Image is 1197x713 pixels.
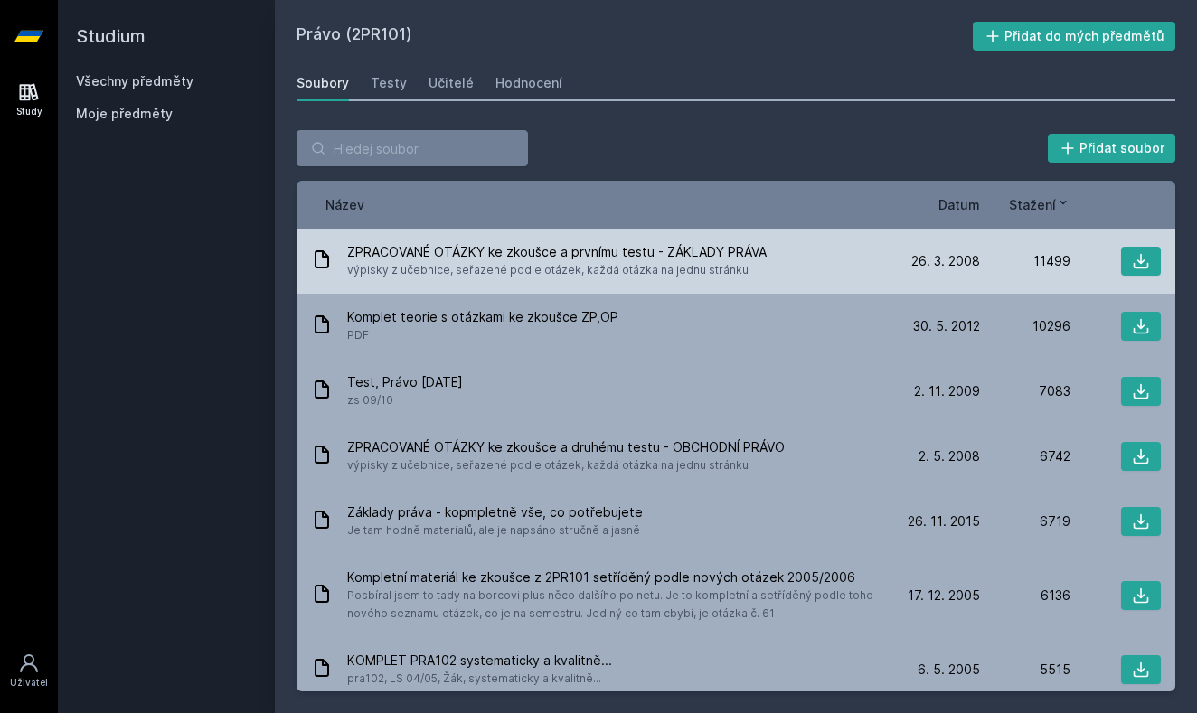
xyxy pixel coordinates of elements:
[347,586,882,623] span: Posbíral jsem to tady na borcovi plus něco dalšího po netu. Je to kompletní a setříděný podle toh...
[980,586,1070,605] div: 6136
[371,74,407,92] div: Testy
[980,252,1070,270] div: 11499
[297,65,349,101] a: Soubory
[347,373,463,391] span: Test, Právo [DATE]
[347,503,643,521] span: Základy práva - kopmpletně vše, co potřebujete
[973,22,1176,51] button: Přidat do mých předmětů
[347,326,618,344] span: PDF
[371,65,407,101] a: Testy
[347,243,767,261] span: ZPRACOVANÉ OTÁZKY ke zkoušce a prvnímu testu - ZÁKLADY PRÁVA
[980,317,1070,335] div: 10296
[347,521,643,539] span: Je tam hodně materialů, ale je napsáno stručně a jasně
[76,105,173,123] span: Moje předměty
[76,73,193,89] a: Všechny předměty
[908,512,980,530] span: 26. 11. 2015
[911,252,980,270] span: 26. 3. 2008
[347,456,785,474] span: výpisky z učebnice, seřazené podle otázek, každá otázka na jednu stránku
[347,308,618,326] span: Komplet teorie s otázkami ke zkoušce ZP,OP
[347,652,612,670] span: KOMPLET PRA102 systematicky a kvalitně...
[938,195,980,214] button: Datum
[297,22,973,51] h2: Právo (2PR101)
[495,74,562,92] div: Hodnocení
[347,391,463,409] span: zs 09/10
[919,447,980,465] span: 2. 5. 2008
[980,447,1070,465] div: 6742
[16,105,42,118] div: Study
[297,130,528,166] input: Hledej soubor
[1009,195,1070,214] button: Stažení
[1009,195,1056,214] span: Stažení
[297,74,349,92] div: Soubory
[1048,134,1176,163] button: Přidat soubor
[347,438,785,456] span: ZPRACOVANÉ OTÁZKY ke zkoušce a druhému testu - OBCHODNÍ PRÁVO
[429,65,474,101] a: Učitelé
[914,382,980,400] span: 2. 11. 2009
[980,661,1070,679] div: 5515
[980,382,1070,400] div: 7083
[913,317,980,335] span: 30. 5. 2012
[429,74,474,92] div: Učitelé
[325,195,364,214] button: Název
[4,643,54,699] a: Uživatel
[10,676,48,690] div: Uživatel
[908,586,980,605] span: 17. 12. 2005
[4,72,54,127] a: Study
[347,261,767,279] span: výpisky z učebnice, seřazené podle otázek, každá otázka na jednu stránku
[918,661,980,679] span: 6. 5. 2005
[980,512,1070,530] div: 6719
[347,568,882,586] span: Kompletní materiál ke zkoušce z 2PR101 setříděný podle nových otázek 2005/2006
[495,65,562,101] a: Hodnocení
[347,670,612,688] span: pra102, LS 04/05, Žák, systematicky a kvalitně...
